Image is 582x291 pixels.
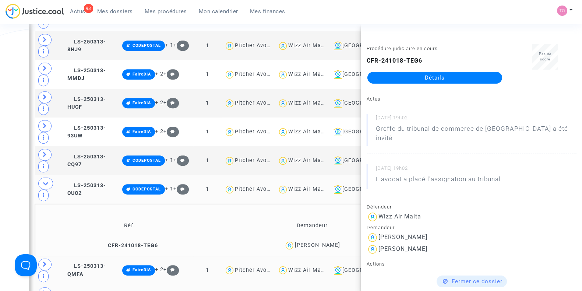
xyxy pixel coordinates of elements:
[155,71,163,77] span: + 2
[155,99,163,106] span: + 2
[367,46,438,51] small: Procédure judiciaire en cours
[294,242,340,248] div: [PERSON_NAME]
[331,41,397,50] div: [GEOGRAPHIC_DATA]
[278,184,288,195] img: icon-user.svg
[173,157,189,163] span: +
[367,225,395,230] small: Demandeur
[70,8,85,15] span: Actus
[235,100,275,106] div: Pitcher Avocat
[173,186,189,192] span: +
[91,6,139,17] a: Mes dossiers
[235,42,275,49] div: Pitcher Avocat
[6,4,64,19] img: jc-logo.svg
[288,42,328,49] div: Wizz Air Malta
[278,127,288,137] img: icon-user.svg
[163,71,179,77] span: +
[155,266,163,273] span: + 2
[288,100,328,106] div: Wizz Air Malta
[193,60,222,89] td: 1
[224,41,235,51] img: icon-user.svg
[376,124,576,146] p: Greffe du tribunal de commerce de [GEOGRAPHIC_DATA] a été invité
[84,4,93,13] div: 93
[331,127,397,136] div: [GEOGRAPHIC_DATA]
[193,31,222,60] td: 1
[64,6,91,17] a: 93Actus
[331,70,397,79] div: [GEOGRAPHIC_DATA]
[367,57,422,64] b: CFR-241018-TEG6
[278,41,288,51] img: icon-user.svg
[199,8,238,15] span: Mon calendrier
[235,267,275,273] div: Pitcher Avocat
[67,96,106,111] span: LS-250313-HUCF
[367,72,502,84] a: Détails
[334,266,342,275] img: icon-banque.svg
[557,6,567,16] img: fe1f3729a2b880d5091b466bdc4f5af5
[278,265,288,276] img: icon-user.svg
[193,146,222,175] td: 1
[163,266,179,273] span: +
[288,71,328,77] div: Wizz Air Malta
[221,214,403,238] td: Demandeur
[67,125,106,139] span: LS-250313-93UW
[367,232,378,243] img: icon-user.svg
[133,267,151,272] span: FaireDIA
[539,52,551,61] span: Pas de score
[278,98,288,109] img: icon-user.svg
[139,6,193,17] a: Mes procédures
[334,185,342,194] img: icon-banque.svg
[193,256,222,285] td: 1
[67,39,106,53] span: LS-250313-8HJ9
[133,43,161,48] span: CODEPOSTAL
[376,175,501,187] p: L'avocat a placé l'assignation au tribunal
[67,182,106,197] span: LS-250313-CUC2
[367,211,378,223] img: icon-user.svg
[378,245,427,252] div: [PERSON_NAME]
[367,243,378,255] img: icon-user.svg
[367,261,385,267] small: Actions
[101,242,158,249] span: CFR-241018-TEG6
[278,155,288,166] img: icon-user.svg
[133,187,161,192] span: CODEPOSTAL
[193,175,222,204] td: 1
[288,186,328,192] div: Wizz Air Malta
[165,186,173,192] span: + 1
[163,128,179,134] span: +
[284,240,295,251] img: icon-user.svg
[331,185,397,194] div: [GEOGRAPHIC_DATA]
[376,115,576,124] small: [DATE] 19h02
[133,72,151,77] span: FaireDIA
[250,8,285,15] span: Mes finances
[145,8,187,15] span: Mes procédures
[278,69,288,80] img: icon-user.svg
[331,99,397,108] div: [GEOGRAPHIC_DATA]
[334,70,342,79] img: icon-banque.svg
[235,71,275,77] div: Pitcher Avocat
[165,157,173,163] span: + 1
[378,213,421,220] div: Wizz Air Malta
[224,127,235,137] img: icon-user.svg
[235,186,275,192] div: Pitcher Avocat
[193,89,222,118] td: 1
[288,157,328,164] div: Wizz Air Malta
[67,67,106,82] span: LS-250313-MMDJ
[173,42,189,48] span: +
[155,128,163,134] span: + 2
[67,154,106,168] span: LS-250313-CQ97
[452,278,502,285] span: Fermer ce dossier
[334,127,342,136] img: icon-banque.svg
[224,69,235,80] img: icon-user.svg
[224,265,235,276] img: icon-user.svg
[378,234,427,241] div: [PERSON_NAME]
[67,263,106,277] span: LS-250313-QMFA
[193,118,222,146] td: 1
[15,254,37,276] iframe: Help Scout Beacon - Open
[224,98,235,109] img: icon-user.svg
[235,129,275,135] div: Pitcher Avocat
[367,204,392,210] small: Défendeur
[288,267,328,273] div: Wizz Air Malta
[133,101,151,105] span: FaireDIA
[331,156,397,165] div: [GEOGRAPHIC_DATA]
[165,42,173,48] span: + 1
[38,214,221,238] td: Réf.
[163,99,179,106] span: +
